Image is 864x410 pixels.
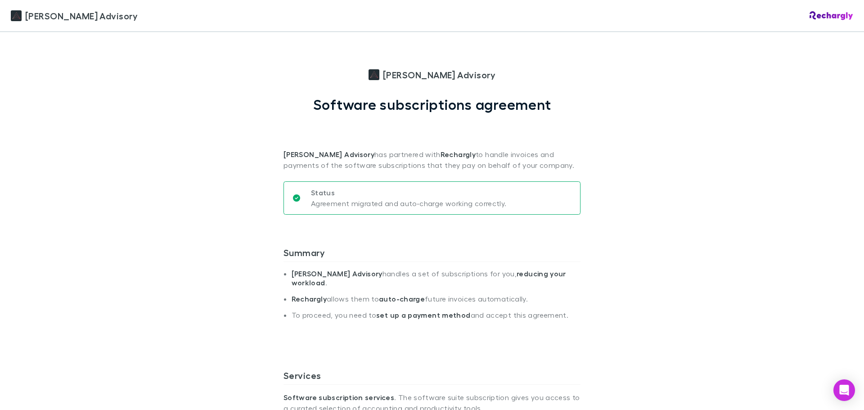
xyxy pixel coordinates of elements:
[441,150,476,159] strong: Rechargly
[369,69,379,80] img: Liston Newton Advisory's Logo
[292,311,580,327] li: To proceed, you need to and accept this agreement.
[379,294,425,303] strong: auto-charge
[313,96,551,113] h1: Software subscriptions agreement
[283,393,394,402] strong: Software subscription services
[383,68,495,81] span: [PERSON_NAME] Advisory
[833,379,855,401] div: Open Intercom Messenger
[283,150,374,159] strong: [PERSON_NAME] Advisory
[292,269,382,278] strong: [PERSON_NAME] Advisory
[311,198,507,209] p: Agreement migrated and auto-charge working correctly.
[25,9,138,23] span: [PERSON_NAME] Advisory
[292,269,566,287] strong: reducing your workload
[11,10,22,21] img: Liston Newton Advisory's Logo
[311,187,507,198] p: Status
[376,311,470,320] strong: set up a payment method
[283,113,580,171] p: has partnered with to handle invoices and payments of the software subscriptions that they pay on...
[810,11,853,20] img: Rechargly Logo
[292,294,327,303] strong: Rechargly
[292,294,580,311] li: allows them to future invoices automatically.
[283,370,580,384] h3: Services
[292,269,580,294] li: handles a set of subscriptions for you, .
[283,247,580,261] h3: Summary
